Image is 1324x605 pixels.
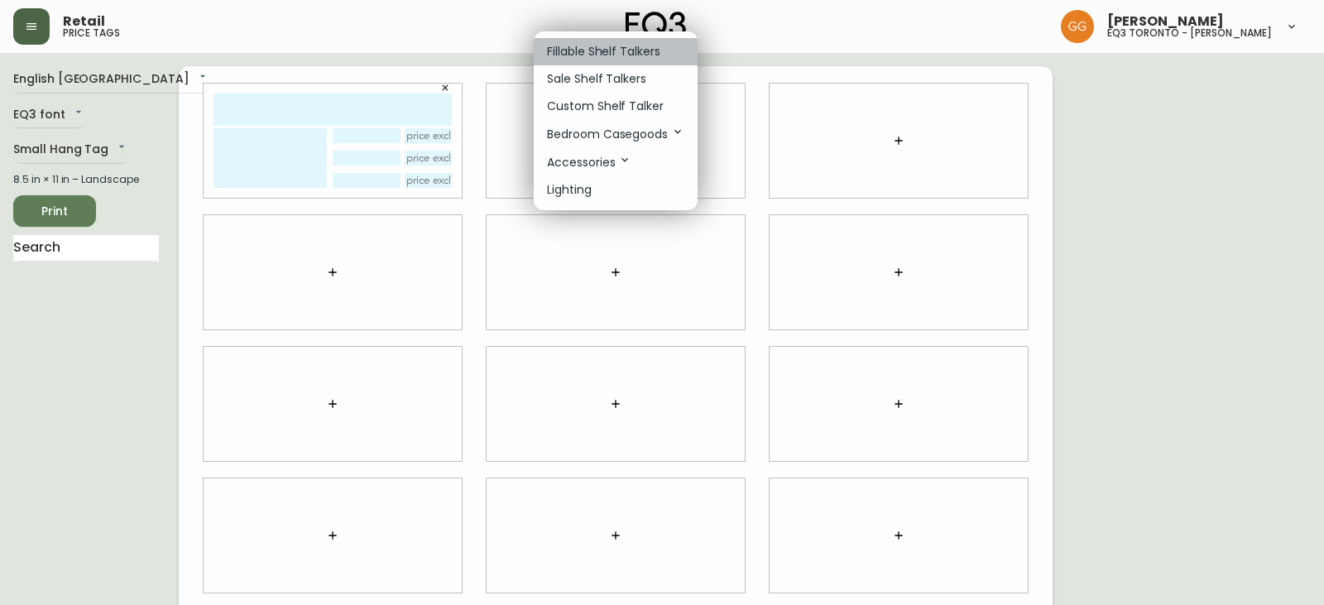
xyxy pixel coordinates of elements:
p: Sale Shelf Talkers [547,70,646,88]
p: Bedroom Casegoods [547,125,684,143]
p: Accessories [547,153,631,171]
p: Fillable Shelf Talkers [547,43,660,60]
p: Lighting [547,181,592,199]
p: Custom Shelf Talker [547,98,664,115]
